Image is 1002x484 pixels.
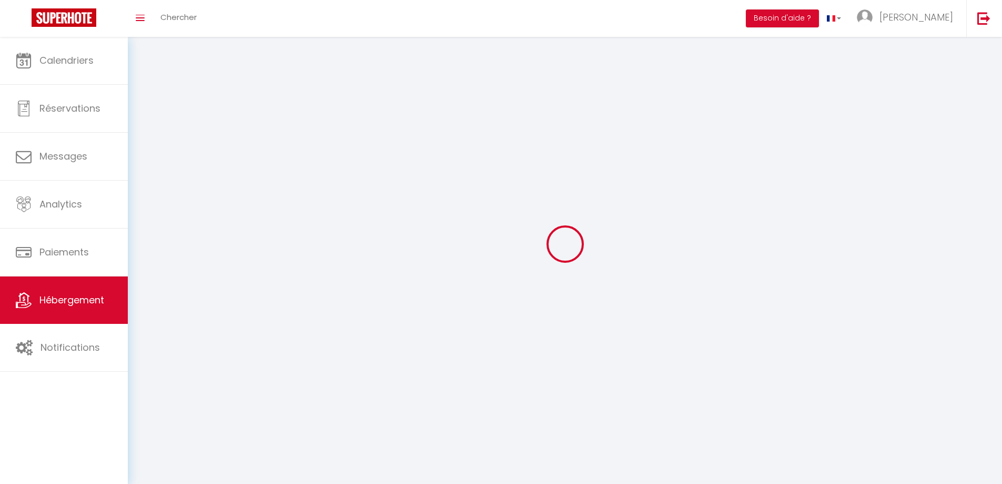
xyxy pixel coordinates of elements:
span: Messages [39,150,87,163]
span: Analytics [39,197,82,211]
span: Hébergement [39,293,104,307]
span: Chercher [160,12,197,23]
span: Calendriers [39,54,94,67]
span: [PERSON_NAME] [879,11,953,24]
img: logout [977,12,990,25]
span: Réservations [39,102,100,115]
span: Notifications [41,341,100,354]
button: Ouvrir le widget de chat LiveChat [8,4,40,36]
img: ... [857,9,873,25]
button: Besoin d'aide ? [746,9,819,27]
img: Super Booking [32,8,96,27]
span: Paiements [39,245,89,259]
